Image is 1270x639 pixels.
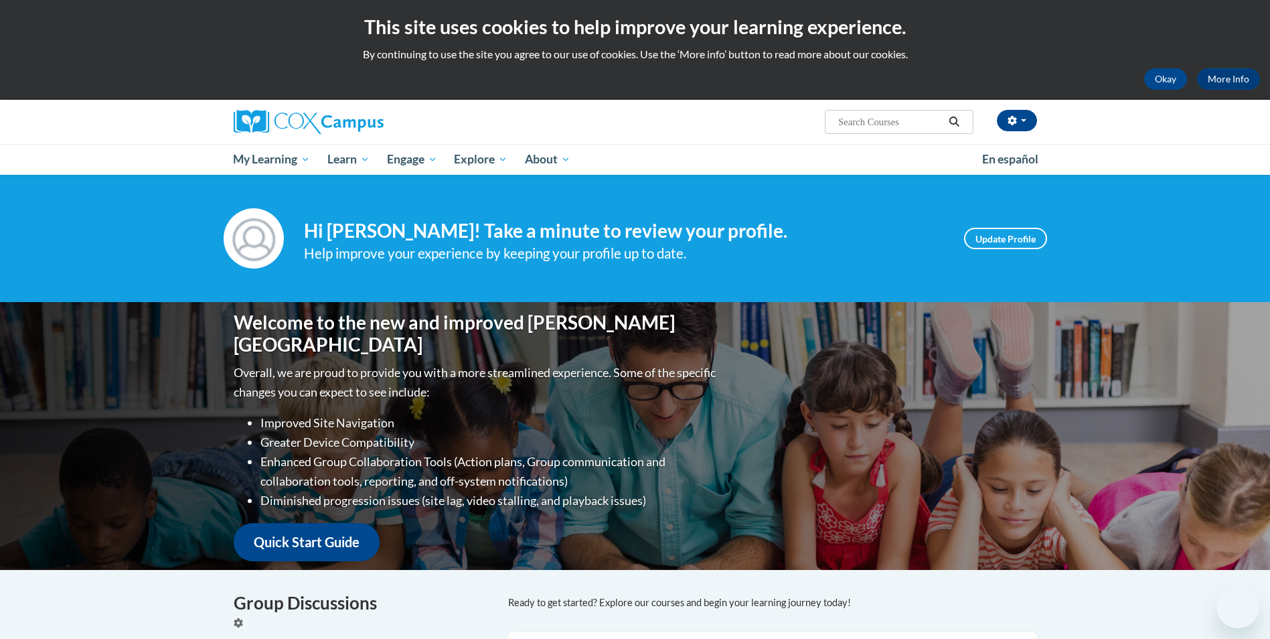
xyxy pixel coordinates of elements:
a: Explore [445,144,516,175]
span: Explore [454,151,507,167]
h4: Group Discussions [234,590,488,616]
div: Main menu [214,144,1057,175]
li: Enhanced Group Collaboration Tools (Action plans, Group communication and collaboration tools, re... [260,452,719,491]
li: Diminished progression issues (site lag, video stalling, and playback issues) [260,491,719,510]
a: Quick Start Guide [234,523,380,561]
a: Learn [319,144,378,175]
h4: Hi [PERSON_NAME]! Take a minute to review your profile. [304,220,944,242]
div: Help improve your experience by keeping your profile up to date. [304,242,944,265]
img: Cox Campus [234,110,384,134]
button: Search [944,114,964,130]
iframe: Button to launch messaging window [1216,585,1259,628]
button: Account Settings [997,110,1037,131]
a: Engage [378,144,446,175]
span: My Learning [233,151,310,167]
input: Search Courses [837,114,944,130]
a: Cox Campus [234,110,488,134]
span: En español [982,152,1038,166]
button: Okay [1144,68,1187,90]
li: Greater Device Compatibility [260,433,719,452]
span: About [525,151,570,167]
a: More Info [1197,68,1260,90]
a: En español [973,145,1047,173]
p: By continuing to use the site you agree to our use of cookies. Use the ‘More info’ button to read... [10,47,1260,62]
h1: Welcome to the new and improved [PERSON_NAME][GEOGRAPHIC_DATA] [234,311,719,356]
p: Overall, we are proud to provide you with a more streamlined experience. Some of the specific cha... [234,363,719,402]
a: Update Profile [964,228,1047,249]
li: Improved Site Navigation [260,413,719,433]
a: About [516,144,579,175]
img: Profile Image [224,208,284,269]
h2: This site uses cookies to help improve your learning experience. [10,13,1260,40]
a: My Learning [225,144,319,175]
span: Learn [327,151,370,167]
span: Engage [387,151,437,167]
